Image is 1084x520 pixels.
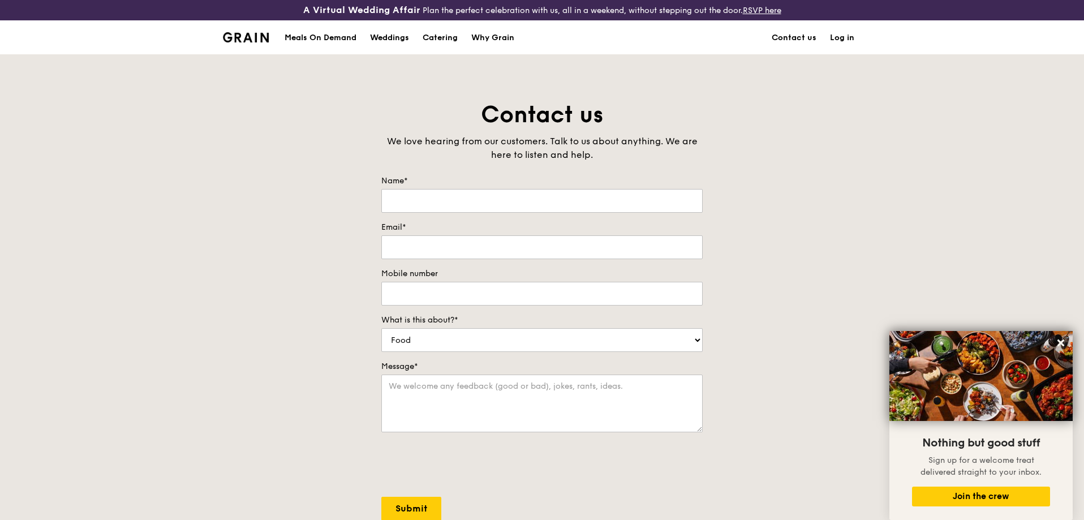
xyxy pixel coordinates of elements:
[920,455,1042,477] span: Sign up for a welcome treat delivered straight to your inbox.
[363,21,416,55] a: Weddings
[889,331,1073,421] img: DSC07876-Edit02-Large.jpeg
[223,20,269,54] a: GrainGrain
[912,487,1050,506] button: Join the crew
[381,361,703,372] label: Message*
[381,175,703,187] label: Name*
[423,21,458,55] div: Catering
[381,135,703,162] div: We love hearing from our customers. Talk to us about anything. We are here to listen and help.
[922,436,1040,450] span: Nothing but good stuff
[1052,334,1070,352] button: Close
[823,21,861,55] a: Log in
[381,444,553,488] iframe: reCAPTCHA
[381,315,703,326] label: What is this about?*
[416,21,464,55] a: Catering
[285,21,356,55] div: Meals On Demand
[223,32,269,42] img: Grain
[381,222,703,233] label: Email*
[471,21,514,55] div: Why Grain
[370,21,409,55] div: Weddings
[765,21,823,55] a: Contact us
[743,6,781,15] a: RSVP here
[216,5,868,16] div: Plan the perfect celebration with us, all in a weekend, without stepping out the door.
[464,21,521,55] a: Why Grain
[303,5,420,16] h3: A Virtual Wedding Affair
[381,100,703,130] h1: Contact us
[381,268,703,280] label: Mobile number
